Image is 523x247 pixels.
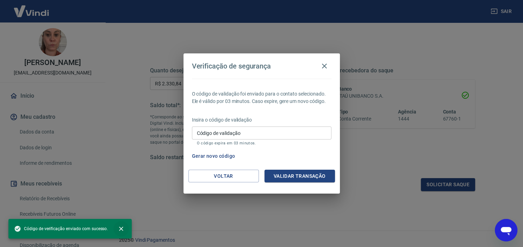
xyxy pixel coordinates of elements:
iframe: Botão para abrir a janela de mensagens [495,219,517,241]
button: Validar transação [264,170,335,183]
span: Código de verificação enviado com sucesso. [14,225,108,232]
p: O código expira em 03 minutos. [197,141,326,145]
button: Voltar [188,170,259,183]
button: close [113,221,129,236]
p: O código de validação foi enviado para o contato selecionado. Ele é válido por 03 minutos. Caso e... [192,90,331,105]
p: Insira o código de validação [192,116,331,124]
h4: Verificação de segurança [192,62,271,70]
button: Gerar novo código [189,150,238,163]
